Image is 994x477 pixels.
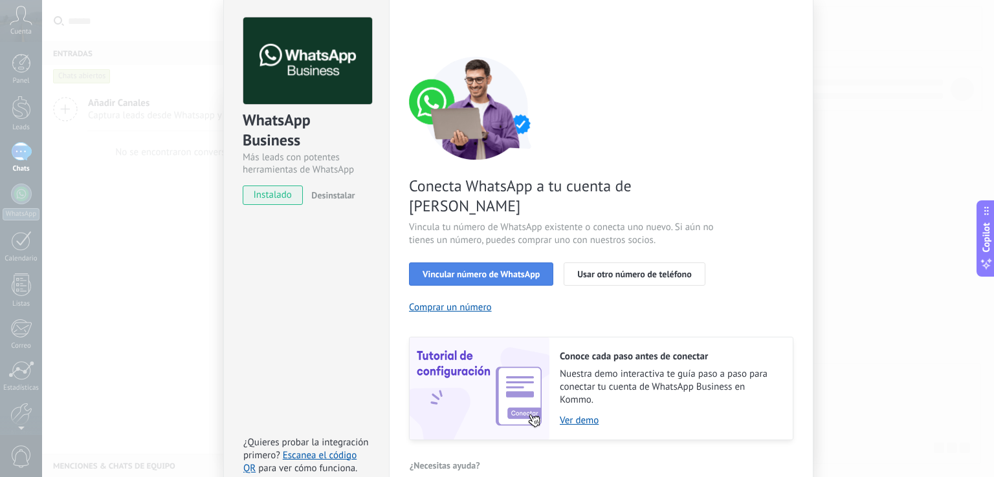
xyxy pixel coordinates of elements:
[409,262,553,286] button: Vincular número de WhatsApp
[409,301,492,313] button: Comprar un número
[243,185,302,205] span: instalado
[243,17,372,105] img: logo_main.png
[560,414,780,427] a: Ver demo
[306,185,355,205] button: Desinstalar
[410,461,480,470] span: ¿Necesitas ayuda?
[243,436,369,461] span: ¿Quieres probar la integración primero?
[409,456,481,475] button: ¿Necesitas ayuda?
[560,368,780,407] span: Nuestra demo interactiva te guía paso a paso para conectar tu cuenta de WhatsApp Business en Kommo.
[409,221,717,247] span: Vincula tu número de WhatsApp existente o conecta uno nuevo. Si aún no tienes un número, puedes c...
[243,110,370,151] div: WhatsApp Business
[423,270,540,279] span: Vincular número de WhatsApp
[560,350,780,363] h2: Conoce cada paso antes de conectar
[577,270,691,279] span: Usar otro número de teléfono
[409,176,717,216] span: Conecta WhatsApp a tu cuenta de [PERSON_NAME]
[980,223,993,253] span: Copilot
[243,151,370,176] div: Más leads con potentes herramientas de WhatsApp
[258,462,357,474] span: para ver cómo funciona.
[243,449,357,474] a: Escanea el código QR
[564,262,705,286] button: Usar otro número de teléfono
[311,189,355,201] span: Desinstalar
[409,56,545,160] img: connect number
